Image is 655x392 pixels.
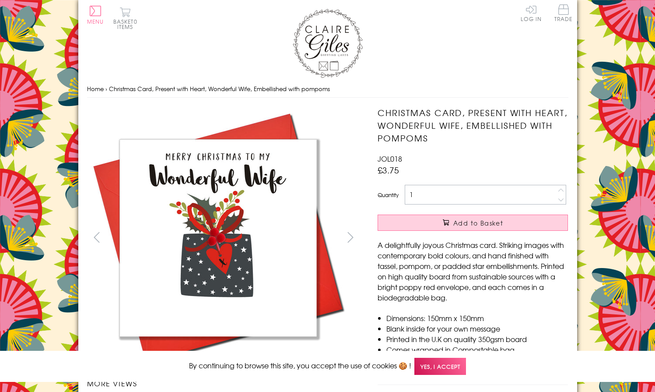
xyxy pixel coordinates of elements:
[87,227,107,247] button: prev
[87,6,104,24] button: Menu
[554,4,573,23] a: Trade
[378,153,402,164] span: JOL018
[378,106,568,144] h1: Christmas Card, Present with Heart, Wonderful Wife, Embellished with pompoms
[386,313,568,323] li: Dimensions: 150mm x 150mm
[378,215,568,231] button: Add to Basket
[414,358,466,375] span: Yes, I accept
[340,227,360,247] button: next
[378,164,399,176] span: £3.75
[521,4,542,21] a: Log In
[117,18,137,31] span: 0 items
[87,378,361,388] h3: More views
[378,191,399,199] label: Quantity
[360,106,623,369] img: Christmas Card, Present with Heart, Wonderful Wife, Embellished with pompoms
[105,85,107,93] span: ›
[386,334,568,344] li: Printed in the U.K on quality 350gsm board
[554,4,573,21] span: Trade
[87,85,104,93] a: Home
[87,106,349,369] img: Christmas Card, Present with Heart, Wonderful Wife, Embellished with pompoms
[293,9,363,78] img: Claire Giles Greetings Cards
[386,323,568,334] li: Blank inside for your own message
[113,7,137,29] button: Basket0 items
[87,18,104,25] span: Menu
[453,219,503,227] span: Add to Basket
[386,344,568,355] li: Comes wrapped in Compostable bag
[87,80,568,98] nav: breadcrumbs
[378,240,568,303] p: A delightfully joyous Christmas card. Striking images with contemporary bold colours, and hand fi...
[109,85,330,93] span: Christmas Card, Present with Heart, Wonderful Wife, Embellished with pompoms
